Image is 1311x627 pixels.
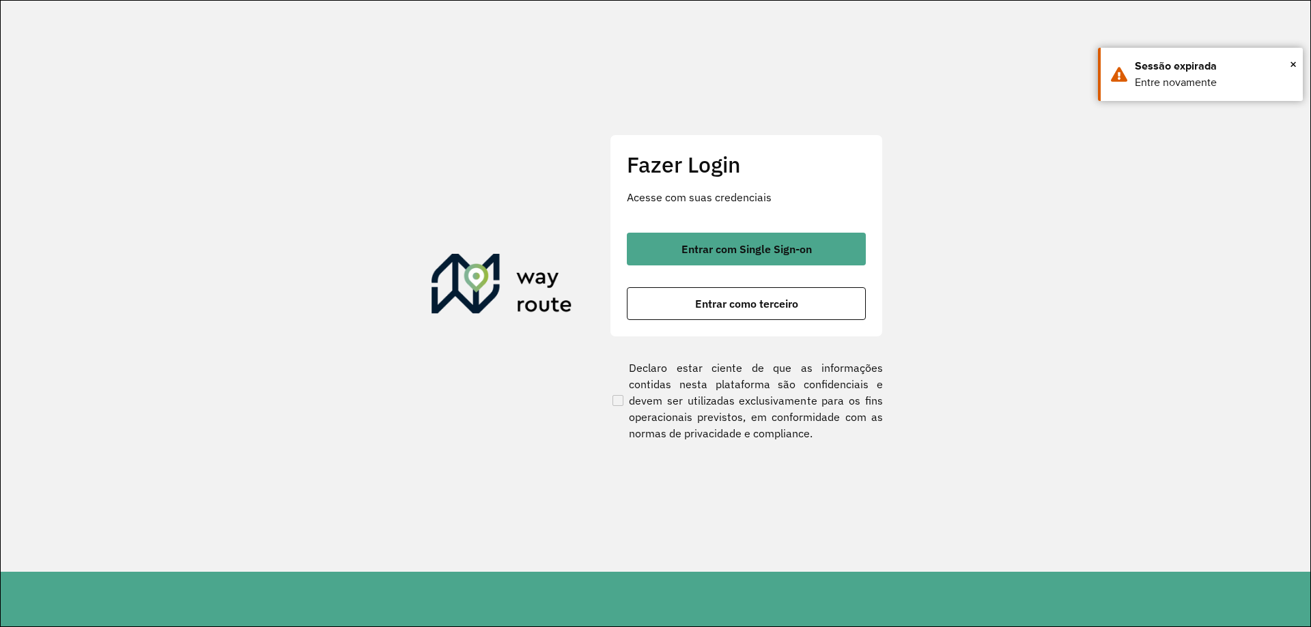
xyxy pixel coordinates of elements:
img: Roteirizador AmbevTech [432,254,572,319]
h2: Fazer Login [627,151,866,177]
button: Close [1290,54,1297,74]
span: Entrar como terceiro [695,298,798,309]
p: Acesse com suas credenciais [627,189,866,205]
span: × [1290,54,1297,74]
div: Entre novamente [1135,74,1293,91]
button: button [627,287,866,320]
div: Sessão expirada [1135,58,1293,74]
label: Declaro estar ciente de que as informações contidas nesta plataforma são confidenciais e devem se... [610,360,883,441]
span: Entrar com Single Sign-on [681,244,812,254]
button: button [627,233,866,265]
